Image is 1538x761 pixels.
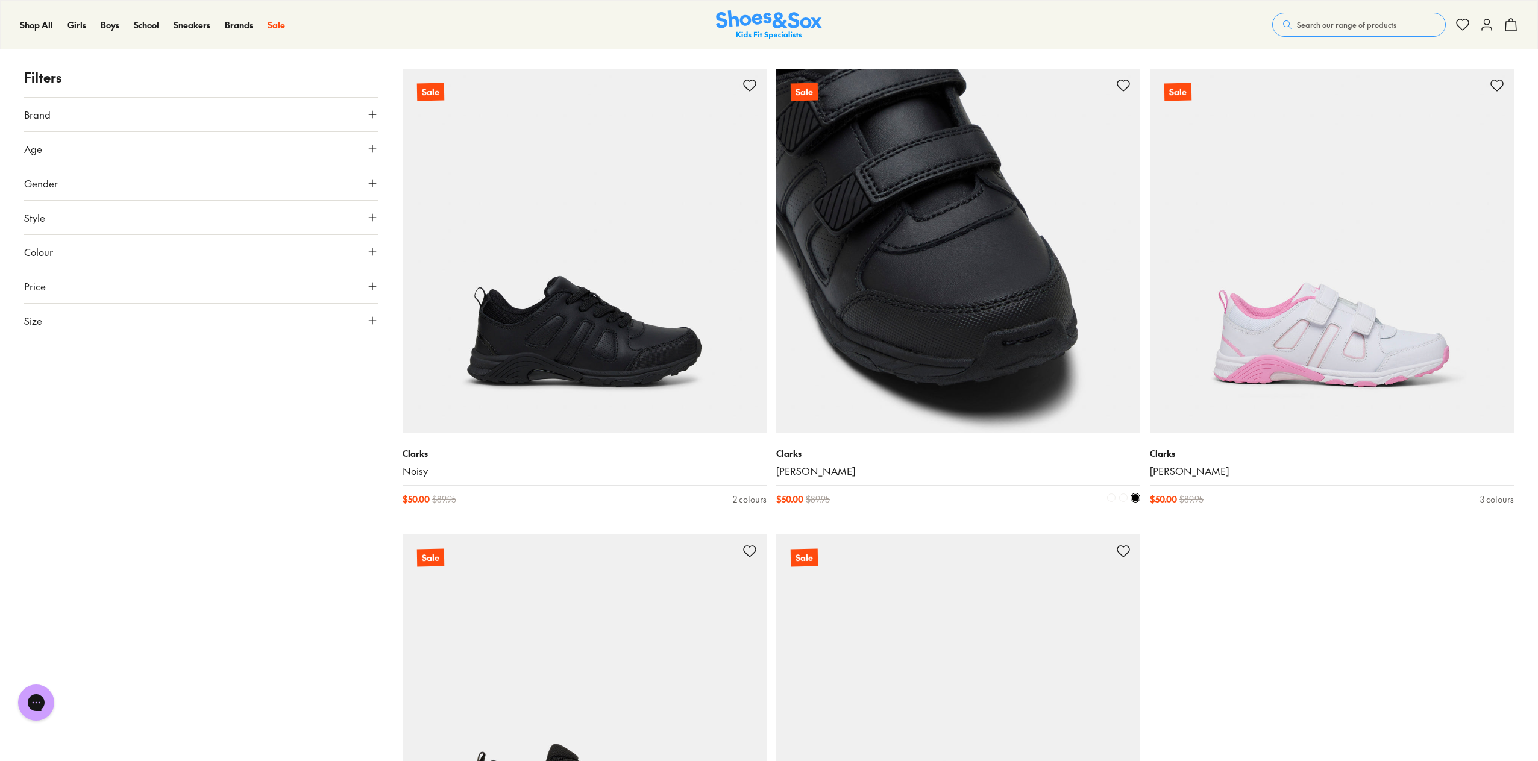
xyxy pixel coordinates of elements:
[225,19,253,31] a: Brands
[776,493,803,506] span: $ 50.00
[776,447,1140,460] p: Clarks
[1164,83,1191,101] p: Sale
[24,107,51,122] span: Brand
[1150,465,1514,478] a: [PERSON_NAME]
[101,19,119,31] a: Boys
[174,19,210,31] a: Sneakers
[417,83,444,101] p: Sale
[733,493,767,506] div: 2 colours
[24,304,378,337] button: Size
[24,245,53,259] span: Colour
[403,447,767,460] p: Clarks
[24,313,42,328] span: Size
[776,69,1140,433] a: Sale
[403,465,767,478] a: Noisy
[24,269,378,303] button: Price
[806,493,830,506] span: $ 89.95
[1272,13,1446,37] button: Search our range of products
[403,69,767,433] a: Sale
[1150,447,1514,460] p: Clarks
[1150,493,1177,506] span: $ 50.00
[24,132,378,166] button: Age
[24,67,378,87] p: Filters
[1179,493,1204,506] span: $ 89.95
[24,166,378,200] button: Gender
[67,19,86,31] a: Girls
[416,548,445,568] p: Sale
[12,680,60,725] iframe: Gorgias live chat messenger
[134,19,159,31] a: School
[24,279,46,293] span: Price
[790,82,819,102] p: Sale
[716,10,822,40] a: Shoes & Sox
[24,201,378,234] button: Style
[24,176,58,190] span: Gender
[1297,19,1396,30] span: Search our range of products
[268,19,285,31] a: Sale
[24,142,42,156] span: Age
[716,10,822,40] img: SNS_Logo_Responsive.svg
[20,19,53,31] a: Shop All
[403,493,430,506] span: $ 50.00
[432,493,456,506] span: $ 89.95
[1150,69,1514,433] a: Sale
[24,210,45,225] span: Style
[776,465,1140,478] a: [PERSON_NAME]
[791,549,818,567] p: Sale
[24,98,378,131] button: Brand
[24,235,378,269] button: Colour
[1480,493,1514,506] div: 3 colours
